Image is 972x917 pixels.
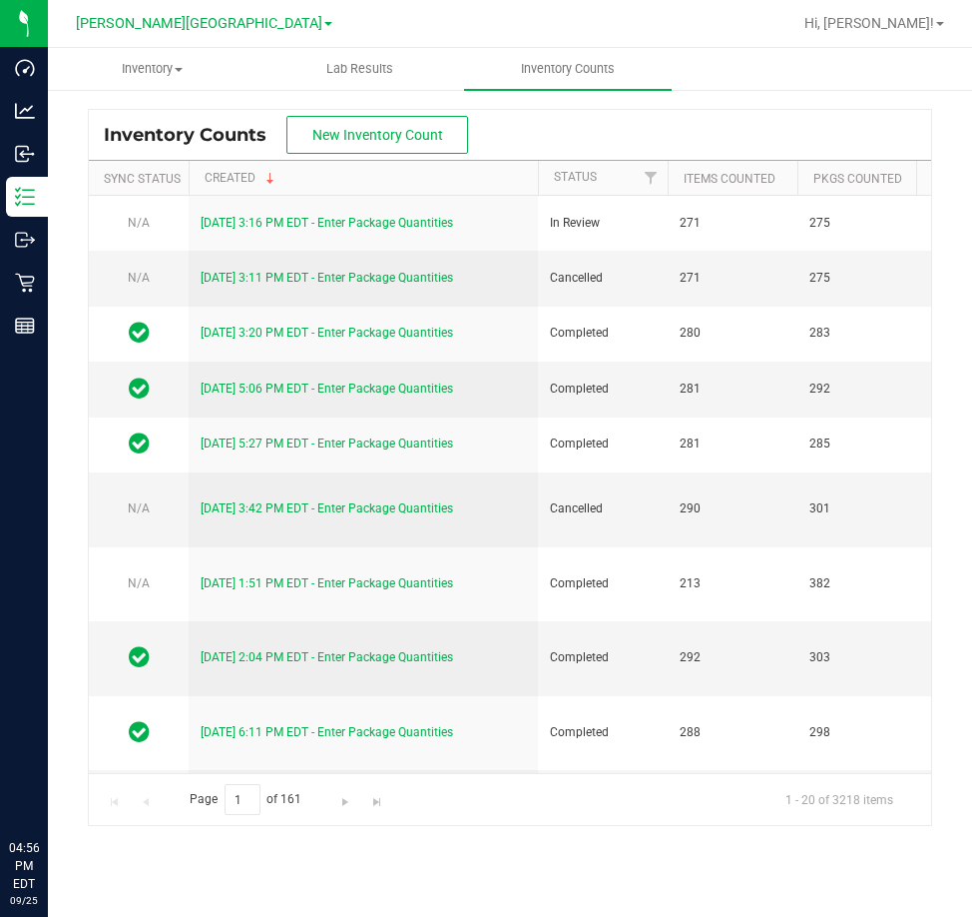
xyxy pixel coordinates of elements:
[201,382,453,396] a: [DATE] 5:06 PM EDT - Enter Package Quantities
[809,214,915,233] span: 275
[255,48,463,90] a: Lab Results
[312,127,443,143] span: New Inventory Count
[128,501,150,515] span: N/A
[76,15,322,32] span: [PERSON_NAME][GEOGRAPHIC_DATA]
[362,784,391,811] a: Go to the last page
[173,784,318,815] span: Page of 161
[769,784,909,814] span: 1 - 20 of 3218 items
[554,170,597,184] a: Status
[550,574,656,593] span: Completed
[809,380,915,399] span: 292
[680,499,785,518] span: 290
[550,324,656,343] span: Completed
[809,574,915,593] span: 382
[49,60,254,78] span: Inventory
[15,144,35,164] inline-svg: Inbound
[15,316,35,336] inline-svg: Reports
[201,650,453,664] a: [DATE] 2:04 PM EDT - Enter Package Quantities
[286,116,468,154] button: New Inventory Count
[809,324,915,343] span: 283
[104,172,181,186] a: Sync Status
[684,172,775,186] a: Items Counted
[680,435,785,454] span: 281
[680,574,785,593] span: 213
[550,214,656,233] span: In Review
[299,60,420,78] span: Lab Results
[20,757,80,817] iframe: Resource center
[464,48,672,90] a: Inventory Counts
[59,754,83,778] iframe: Resource center unread badge
[201,271,453,285] a: [DATE] 3:11 PM EDT - Enter Package Quantities
[809,723,915,742] span: 298
[129,319,150,347] span: In Sync
[201,725,453,739] a: [DATE] 6:11 PM EDT - Enter Package Quantities
[813,172,902,186] a: Pkgs Counted
[128,216,150,230] span: N/A
[15,230,35,250] inline-svg: Outbound
[680,648,785,667] span: 292
[129,643,150,671] span: In Sync
[15,187,35,207] inline-svg: Inventory
[550,499,656,518] span: Cancelled
[809,499,915,518] span: 301
[809,648,915,667] span: 303
[128,576,150,590] span: N/A
[635,161,668,195] a: Filter
[680,723,785,742] span: 288
[104,124,286,146] span: Inventory Counts
[680,380,785,399] span: 281
[205,171,278,185] a: Created
[201,326,453,340] a: [DATE] 3:20 PM EDT - Enter Package Quantities
[9,839,39,893] p: 04:56 PM EDT
[128,271,150,285] span: N/A
[494,60,642,78] span: Inventory Counts
[550,380,656,399] span: Completed
[15,273,35,293] inline-svg: Retail
[550,723,656,742] span: Completed
[225,784,260,815] input: 1
[129,375,150,403] span: In Sync
[809,435,915,454] span: 285
[129,718,150,746] span: In Sync
[331,784,360,811] a: Go to the next page
[201,501,453,515] a: [DATE] 3:42 PM EDT - Enter Package Quantities
[48,48,255,90] a: Inventory
[201,576,453,590] a: [DATE] 1:51 PM EDT - Enter Package Quantities
[680,269,785,288] span: 271
[550,269,656,288] span: Cancelled
[15,58,35,78] inline-svg: Dashboard
[201,437,453,451] a: [DATE] 5:27 PM EDT - Enter Package Quantities
[129,430,150,458] span: In Sync
[9,893,39,908] p: 09/25
[680,324,785,343] span: 280
[680,214,785,233] span: 271
[550,435,656,454] span: Completed
[15,101,35,121] inline-svg: Analytics
[809,269,915,288] span: 275
[804,15,934,31] span: Hi, [PERSON_NAME]!
[550,648,656,667] span: Completed
[201,216,453,230] a: [DATE] 3:16 PM EDT - Enter Package Quantities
